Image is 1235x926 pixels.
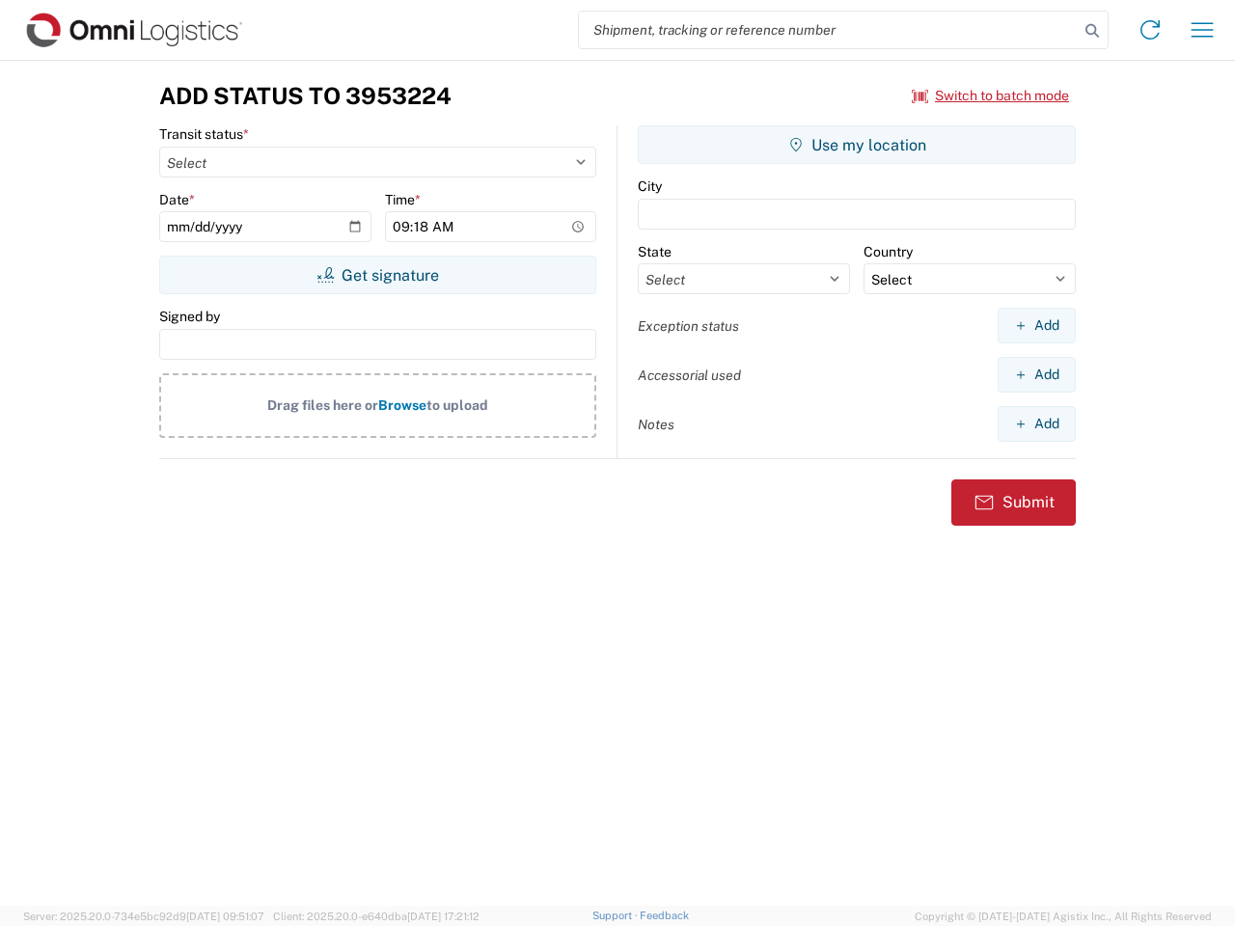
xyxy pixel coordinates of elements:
[998,406,1076,442] button: Add
[638,177,662,195] label: City
[385,191,421,208] label: Time
[638,243,672,260] label: State
[159,125,249,143] label: Transit status
[912,80,1069,112] button: Switch to batch mode
[579,12,1079,48] input: Shipment, tracking or reference number
[998,357,1076,393] button: Add
[951,479,1076,526] button: Submit
[638,367,741,384] label: Accessorial used
[915,908,1212,925] span: Copyright © [DATE]-[DATE] Agistix Inc., All Rights Reserved
[159,191,195,208] label: Date
[23,911,264,922] span: Server: 2025.20.0-734e5bc92d9
[640,910,689,921] a: Feedback
[426,397,488,413] span: to upload
[159,256,596,294] button: Get signature
[159,82,452,110] h3: Add Status to 3953224
[638,317,739,335] label: Exception status
[378,397,426,413] span: Browse
[638,125,1076,164] button: Use my location
[638,416,674,433] label: Notes
[998,308,1076,343] button: Add
[407,911,480,922] span: [DATE] 17:21:12
[864,243,913,260] label: Country
[267,397,378,413] span: Drag files here or
[159,308,220,325] label: Signed by
[186,911,264,922] span: [DATE] 09:51:07
[273,911,480,922] span: Client: 2025.20.0-e640dba
[592,910,641,921] a: Support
